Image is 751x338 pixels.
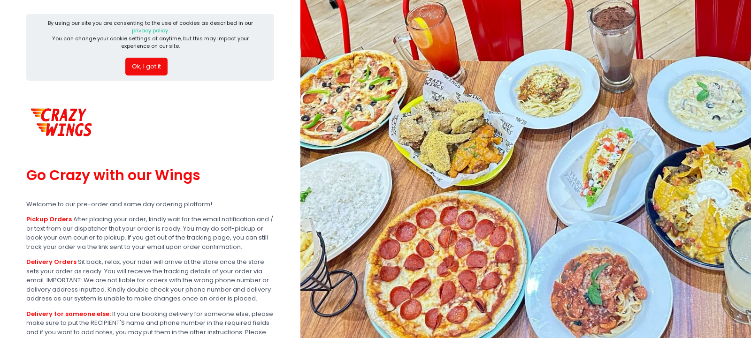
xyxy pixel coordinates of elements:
button: Ok, I got it [125,58,168,75]
b: Delivery for someone else: [26,309,111,318]
b: Pickup Orders [26,215,72,224]
img: Crazy Wings [26,87,97,157]
b: Delivery Orders [26,257,77,266]
div: After placing your order, kindly wait for the email notification and / or text from our dispatche... [26,215,274,251]
div: Sit back, relax, your rider will arrive at the store once the store sets your order as ready. You... [26,257,274,303]
div: Go Crazy with our Wings [26,157,274,194]
a: privacy policy. [132,27,169,34]
div: By using our site you are consenting to the use of cookies as described in our You can change you... [42,19,259,50]
div: Welcome to our pre-order and same day ordering platform! [26,200,274,209]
